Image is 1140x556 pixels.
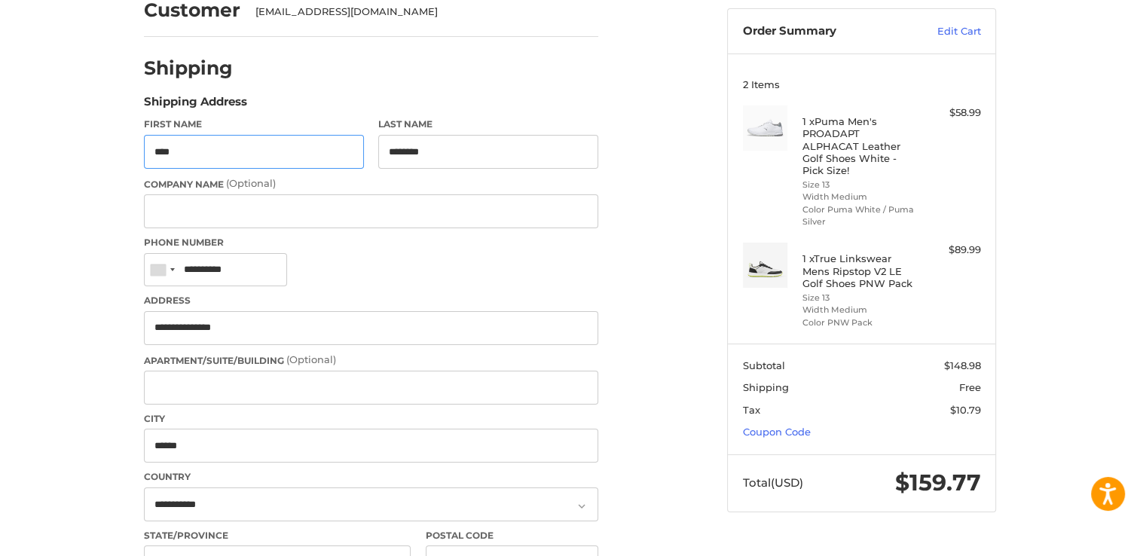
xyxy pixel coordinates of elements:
[905,24,981,39] a: Edit Cart
[921,243,981,258] div: $89.99
[802,203,918,228] li: Color Puma White / Puma Silver
[743,475,803,490] span: Total (USD)
[144,118,364,131] label: First Name
[895,469,981,496] span: $159.77
[802,191,918,203] li: Width Medium
[144,294,598,307] label: Address
[144,412,598,426] label: City
[802,179,918,191] li: Size 13
[959,381,981,393] span: Free
[743,404,760,416] span: Tax
[950,404,981,416] span: $10.79
[802,115,918,176] h4: 1 x Puma Men's PROADAPT ALPHACAT Leather Golf Shoes White - Pick Size!
[426,529,599,542] label: Postal Code
[144,93,247,118] legend: Shipping Address
[378,118,598,131] label: Last Name
[144,176,598,191] label: Company Name
[144,236,598,249] label: Phone Number
[921,105,981,121] div: $58.99
[802,292,918,304] li: Size 13
[743,381,789,393] span: Shipping
[226,177,276,189] small: (Optional)
[743,359,785,371] span: Subtotal
[144,57,233,80] h2: Shipping
[944,359,981,371] span: $148.98
[286,353,336,365] small: (Optional)
[144,353,598,368] label: Apartment/Suite/Building
[144,470,598,484] label: Country
[802,252,918,289] h4: 1 x True Linkswear Mens Ripstop V2 LE Golf Shoes PNW Pack
[743,24,905,39] h3: Order Summary
[255,5,584,20] div: [EMAIL_ADDRESS][DOMAIN_NAME]
[743,426,811,438] a: Coupon Code
[802,304,918,316] li: Width Medium
[802,316,918,329] li: Color PNW Pack
[743,78,981,90] h3: 2 Items
[144,529,411,542] label: State/Province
